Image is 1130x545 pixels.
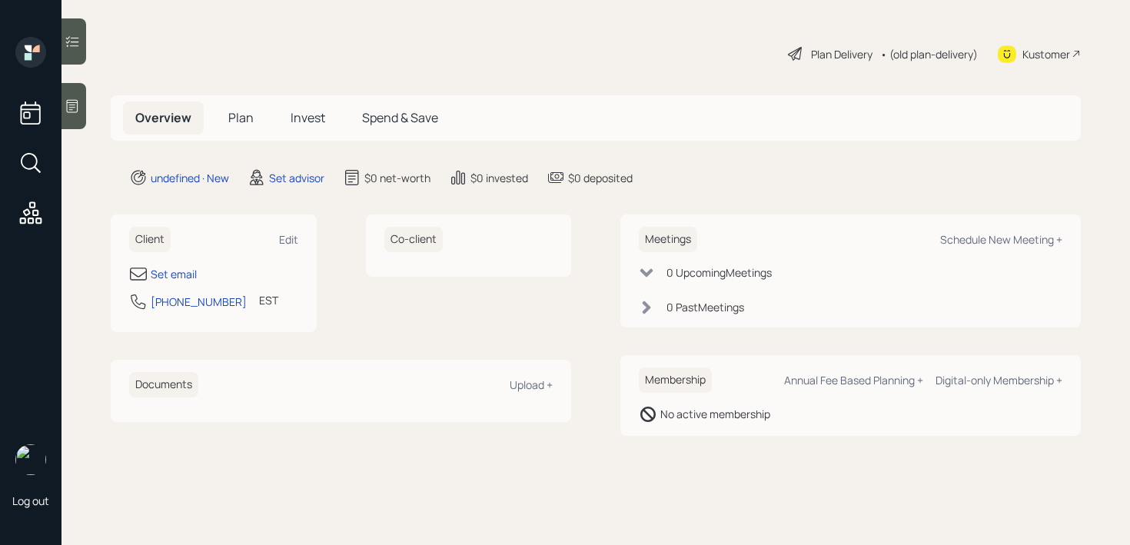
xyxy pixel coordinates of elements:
div: EST [259,292,278,308]
div: Log out [12,493,49,508]
h6: Documents [129,372,198,397]
div: Annual Fee Based Planning + [784,373,923,387]
div: Schedule New Meeting + [940,232,1062,247]
div: $0 net-worth [364,170,430,186]
div: $0 deposited [568,170,633,186]
div: Set advisor [269,170,324,186]
div: Edit [279,232,298,247]
div: Set email [151,266,197,282]
span: Invest [291,109,325,126]
span: Spend & Save [362,109,438,126]
div: Digital-only Membership + [936,373,1062,387]
img: retirable_logo.png [15,444,46,475]
div: • (old plan-delivery) [880,46,978,62]
h6: Client [129,227,171,252]
div: 0 Upcoming Meeting s [666,264,772,281]
div: Plan Delivery [811,46,872,62]
h6: Meetings [639,227,697,252]
div: $0 invested [470,170,528,186]
span: Overview [135,109,191,126]
span: Plan [228,109,254,126]
div: 0 Past Meeting s [666,299,744,315]
div: Upload + [510,377,553,392]
div: No active membership [660,406,770,422]
div: undefined · New [151,170,229,186]
h6: Membership [639,367,712,393]
h6: Co-client [384,227,443,252]
div: [PHONE_NUMBER] [151,294,247,310]
div: Kustomer [1022,46,1070,62]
